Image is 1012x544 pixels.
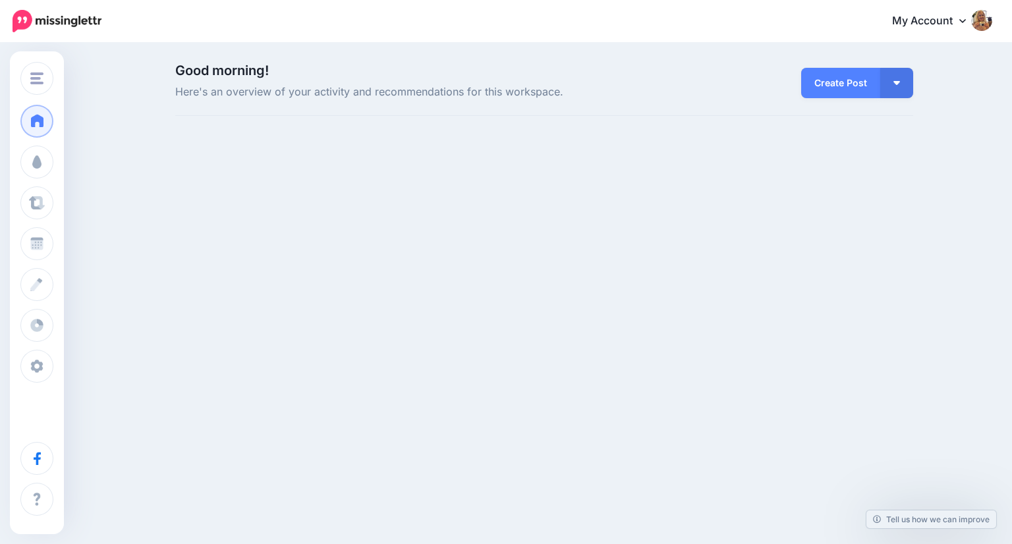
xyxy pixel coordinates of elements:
[801,68,880,98] a: Create Post
[30,72,43,84] img: menu.png
[13,10,101,32] img: Missinglettr
[175,63,269,78] span: Good morning!
[893,81,900,85] img: arrow-down-white.png
[866,510,996,528] a: Tell us how we can improve
[175,84,661,101] span: Here's an overview of your activity and recommendations for this workspace.
[879,5,992,38] a: My Account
